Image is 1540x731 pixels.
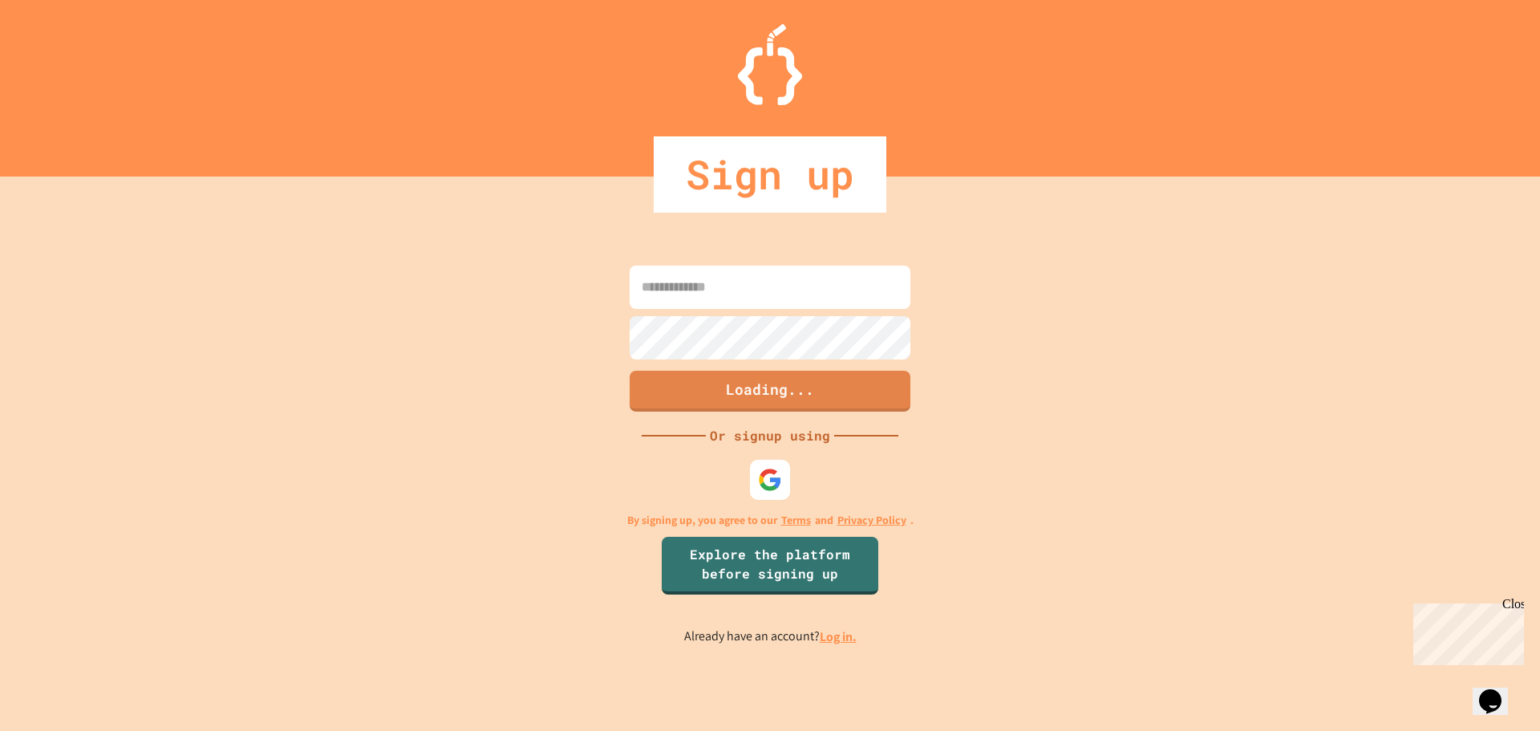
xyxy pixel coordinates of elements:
a: Log in. [820,628,857,645]
button: Loading... [630,371,910,412]
iframe: chat widget [1473,667,1524,715]
img: Logo.svg [738,24,802,105]
div: Chat with us now!Close [6,6,111,102]
div: Sign up [654,136,886,213]
p: Already have an account? [684,627,857,647]
a: Explore the platform before signing up [662,537,878,595]
div: Or signup using [706,426,834,445]
iframe: chat widget [1407,597,1524,665]
img: google-icon.svg [758,468,782,492]
a: Privacy Policy [837,512,906,529]
p: By signing up, you agree to our and . [627,512,914,529]
a: Terms [781,512,811,529]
